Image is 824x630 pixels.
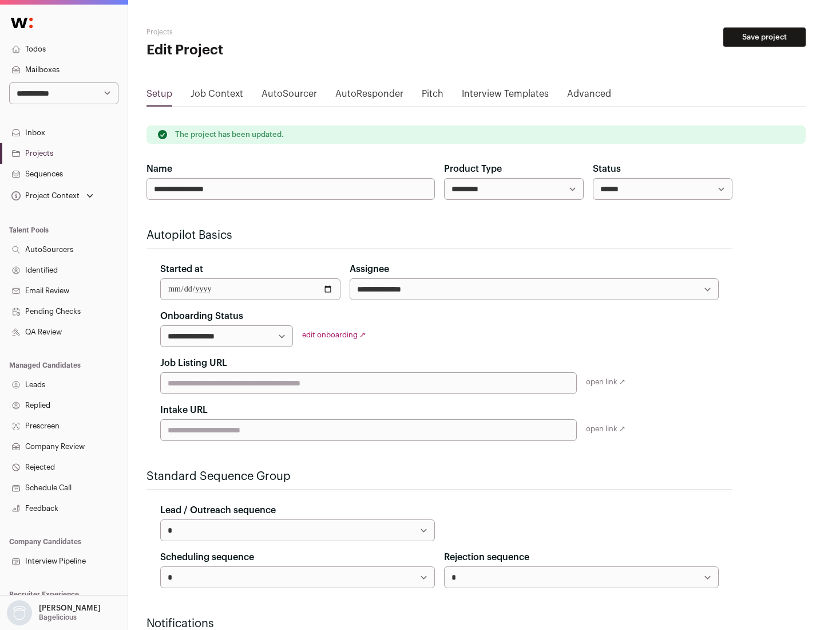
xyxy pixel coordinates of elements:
a: Setup [146,87,172,105]
button: Open dropdown [9,188,96,204]
p: Bagelicious [39,613,77,622]
a: AutoSourcer [262,87,317,105]
label: Name [146,162,172,176]
a: Advanced [567,87,611,105]
img: nopic.png [7,600,32,625]
label: Status [593,162,621,176]
label: Lead / Outreach sequence [160,503,276,517]
a: Interview Templates [462,87,549,105]
button: Open dropdown [5,600,103,625]
label: Intake URL [160,403,208,417]
a: Pitch [422,87,443,105]
div: Project Context [9,191,80,200]
label: Rejection sequence [444,550,529,564]
button: Save project [723,27,806,47]
p: The project has been updated. [175,130,284,139]
label: Scheduling sequence [160,550,254,564]
a: Job Context [191,87,243,105]
label: Product Type [444,162,502,176]
label: Onboarding Status [160,309,243,323]
h2: Autopilot Basics [146,227,732,243]
label: Started at [160,262,203,276]
h2: Standard Sequence Group [146,468,732,485]
a: AutoResponder [335,87,403,105]
img: Wellfound [5,11,39,34]
a: edit onboarding ↗ [302,331,366,338]
p: [PERSON_NAME] [39,604,101,613]
h2: Projects [146,27,366,37]
label: Job Listing URL [160,356,227,370]
h1: Edit Project [146,41,366,60]
label: Assignee [350,262,389,276]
